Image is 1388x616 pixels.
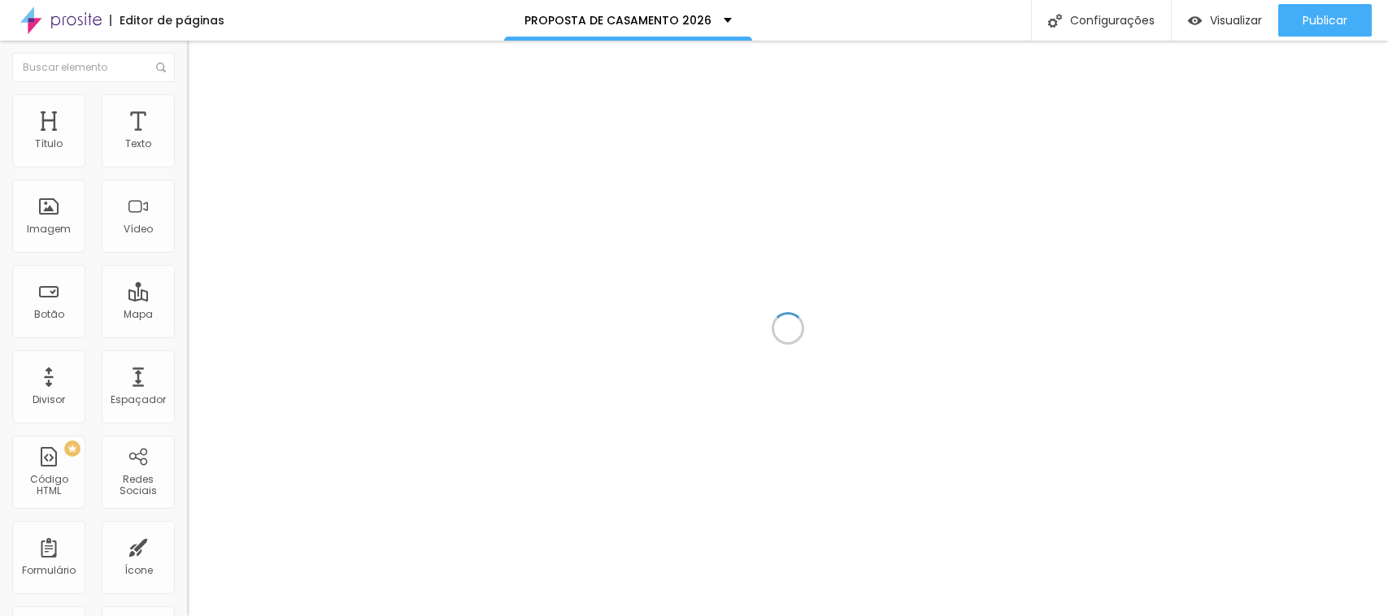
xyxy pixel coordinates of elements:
font: Visualizar [1210,12,1262,28]
font: Título [35,137,63,150]
img: view-1.svg [1188,14,1202,28]
img: Ícone [1048,14,1062,28]
font: Vídeo [124,222,153,236]
font: Publicar [1303,12,1347,28]
font: Mapa [124,307,153,321]
font: Divisor [33,393,65,406]
input: Buscar elemento [12,53,175,82]
p: PROPOSTA DE CASAMENTO 2026 [524,15,711,26]
font: Redes Sociais [120,472,157,497]
font: Espaçador [111,393,166,406]
img: Ícone [156,63,166,72]
font: Ícone [124,563,153,577]
font: Imagem [27,222,71,236]
font: Texto [125,137,151,150]
button: Visualizar [1172,4,1278,37]
font: Botão [34,307,64,321]
font: Código HTML [30,472,68,497]
button: Publicar [1278,4,1372,37]
font: Formulário [22,563,76,577]
font: Editor de páginas [120,12,224,28]
font: Configurações [1070,12,1155,28]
